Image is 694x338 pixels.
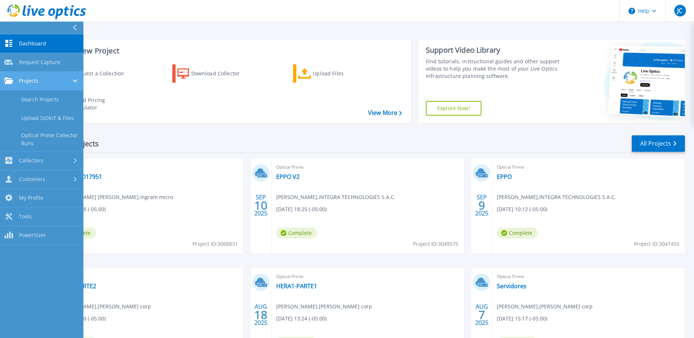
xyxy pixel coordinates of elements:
a: Explore Now! [426,101,481,116]
a: EPPO [497,173,512,180]
a: All Projects [632,135,685,152]
span: [DATE] 13:24 (-05:00) [276,315,327,323]
span: Optical Prime [497,163,680,171]
span: [DATE] 15:17 (-05:00) [497,315,547,323]
div: Download Collector [191,66,250,81]
span: Dashboard [19,40,46,47]
h3: Start a New Project [52,47,402,55]
a: Download Collector [172,64,254,83]
span: 18 [254,312,267,318]
span: [DATE] 10:12 (-05:00) [497,205,547,213]
span: Project ID: 3068831 [192,240,238,248]
span: Project ID: 3047455 [634,240,679,248]
span: Optical Prime [276,273,460,281]
span: Tools [19,213,32,220]
span: [PERSON_NAME] , INTEGRA TECHNOLOGIES S.A.C. [497,193,616,201]
span: 7 [479,312,485,318]
span: Projects [19,78,38,84]
a: EPPO V2 [276,173,300,180]
span: Optical Prime [55,163,239,171]
span: 10 [254,202,267,209]
span: Collectors [19,157,43,164]
span: Complete [497,228,538,239]
div: Support Video Library [426,45,562,55]
span: Optical Prime [55,273,239,281]
div: AUG 2025 [475,301,489,328]
span: [PERSON_NAME] , [PERSON_NAME] corp [497,303,593,311]
span: Customers [19,176,45,183]
span: Optical Prime [276,163,460,171]
a: View More [368,109,402,116]
span: Request Capture [19,59,60,65]
span: Project ID: 3049575 [413,240,458,248]
a: HERA1-PARTE1 [276,282,317,290]
div: Request a Collection [73,66,131,81]
a: Upload Files [293,64,375,83]
a: Servidores [497,282,526,290]
a: Cloud Pricing Calculator [52,95,134,113]
div: Upload Files [313,66,371,81]
span: My Profile [19,195,43,201]
span: [DATE] 18:25 (-05:00) [276,205,327,213]
div: SEP 2025 [254,192,268,219]
span: [PERSON_NAME] , [PERSON_NAME] corp [55,303,151,311]
div: SEP 2025 [475,192,489,219]
span: 9 [479,202,485,209]
span: [PERSON_NAME] , INTEGRA TECHNOLOGIES S.A.C. [276,193,395,201]
span: PowerSizer [19,232,46,239]
span: JC [677,8,682,14]
span: [PERSON_NAME] [PERSON_NAME] , ingram micro [55,193,173,201]
span: Optical Prime [497,273,680,281]
span: Complete [276,228,317,239]
div: Cloud Pricing Calculator [72,97,130,111]
span: [PERSON_NAME] , [PERSON_NAME] corp [276,303,372,311]
div: Find tutorials, instructional guides and other support videos to help you make the most of your L... [426,58,562,80]
div: AUG 2025 [254,301,268,328]
a: Request a Collection [52,64,134,83]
